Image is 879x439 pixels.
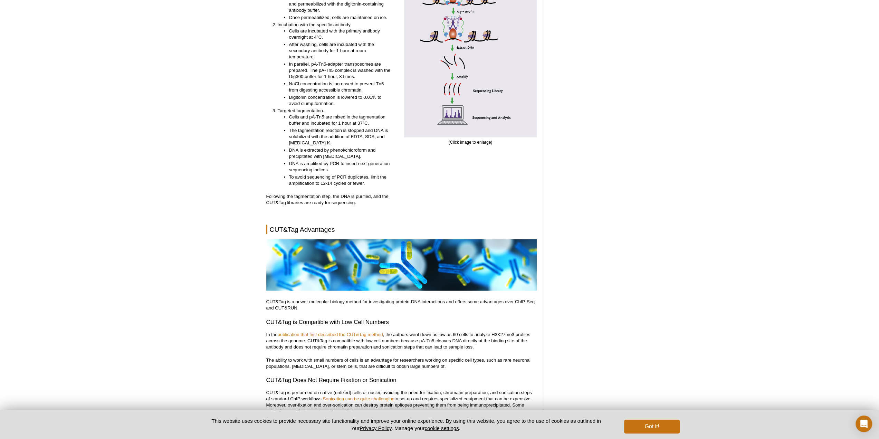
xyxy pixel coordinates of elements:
li: To avoid sequencing of PCR duplicates, limit the amplification to 12-14 cycles or fewer. [289,174,392,187]
li: NaCl concentration is increased to prevent Tn5 from digesting accessible chromatin. [289,81,392,93]
li: After washing, cells are incubated with the secondary antibody for 1 hour at room temperature. [289,41,392,60]
li: DNA is amplified by PCR to insert next-generation sequencing indices. [289,161,392,173]
p: Following the tagmentation step, the DNA is purified, and the CUT&Tag libraries are ready for seq... [266,193,399,206]
li: Incubation with the specific antibody [278,22,392,107]
p: In the , the authors went down as low as 60 cells to analyze H3K27me3 profiles across the genome.... [266,332,537,350]
p: CUT&Tag is a newer molecular biology method for investigating protein-DNA interactions and offers... [266,299,537,311]
p: The ability to work with small numbers of cells is an advantage for researchers working on specif... [266,357,537,370]
a: Privacy Policy [360,425,391,431]
button: cookie settings [424,425,459,431]
a: Sonication can be quite challenging [323,396,394,401]
h3: CUT&Tag is Compatible with Low Cell Numbers [266,318,537,326]
li: In parallel, pA-Tn5-adapter transposomes are prepared. The pA-Tn5 complex is washed with the Dig3... [289,61,392,80]
a: publication that first described the CUT&Tag method [278,332,383,337]
li: Cells are incubated with the primary antibody overnight at 4°C. [289,28,392,40]
h3: CUT&Tag Does Not Require Fixation or Sonication [266,376,537,384]
h2: CUT&Tag Advantages [266,225,537,234]
li: Once permeabilized, cells are maintained on ice. [289,15,392,21]
div: Open Intercom Messenger [856,416,872,432]
p: CUT&Tag is performed on native (unfixed) cells or nuclei, avoiding the need for fixation, chromat... [266,390,537,414]
li: The tagmentation reaction is stopped and DNA is solubilized with the addition of EDTA, SDS, and [... [289,127,392,146]
img: CUT&Tag Advantage [266,239,537,291]
li: Targeted tagmentation. [278,108,392,187]
button: Got it! [624,420,679,433]
li: DNA is extracted by phenol/chloroform and precipitated with [MEDICAL_DATA]. [289,147,392,160]
p: This website uses cookies to provide necessary site functionality and improve your online experie... [200,417,613,432]
li: Digitonin concentration is lowered to 0.01% to avoid clump formation. [289,94,392,107]
li: Cells and pA-Tn5 are mixed in the tagmentation buffer and incubated for 1 hour at 37°C. [289,114,392,126]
